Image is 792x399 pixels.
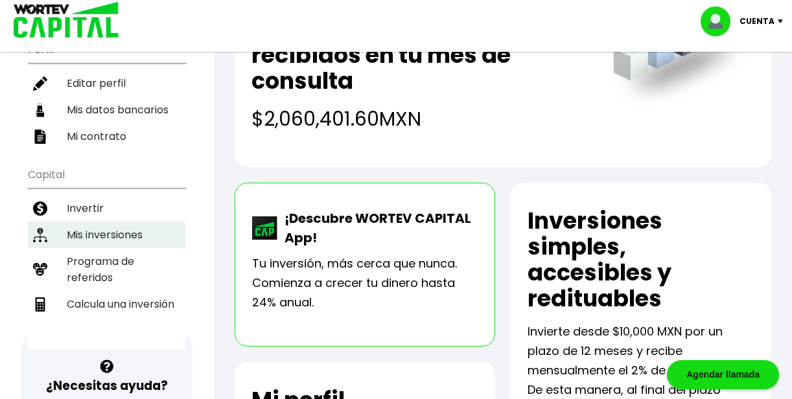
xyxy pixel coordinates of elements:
a: Mis datos bancarios [28,97,185,123]
img: profile-image [701,6,740,36]
a: Editar perfil [28,70,185,97]
a: Programa de referidos [28,248,185,291]
img: datos-icon.10cf9172.svg [33,103,47,117]
a: Invertir [28,195,185,222]
h3: ¿Necesitas ayuda? [46,376,168,395]
img: inversiones-icon.6695dc30.svg [33,228,47,242]
img: invertir-icon.b3b967d7.svg [33,201,47,216]
a: Calcula una inversión [28,291,185,317]
ul: Perfil [28,35,185,150]
img: icon-down [775,19,792,23]
h4: $2,060,401.60 MXN [251,104,587,133]
h2: Inversiones simples, accesibles y redituables [528,208,754,312]
h2: Total de rendimientos recibidos en tu mes de consulta [251,16,587,94]
img: recomiendanos-icon.9b8e9327.svg [33,262,47,277]
p: Cuenta [740,12,775,31]
ul: Capital [28,160,185,350]
img: wortev-capital-app-icon [252,216,278,240]
a: Mis inversiones [28,222,185,248]
img: calculadora-icon.17d418c4.svg [33,297,47,312]
p: ¡Descubre WORTEV CAPITAL App! [278,209,478,247]
div: Agendar llamada [667,360,779,389]
img: editar-icon.952d3147.svg [33,76,47,91]
a: Mi contrato [28,123,185,150]
p: Tu inversión, más cerca que nunca. Comienza a crecer tu dinero hasta 24% anual. [252,254,478,312]
img: contrato-icon.f2db500c.svg [33,130,47,144]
